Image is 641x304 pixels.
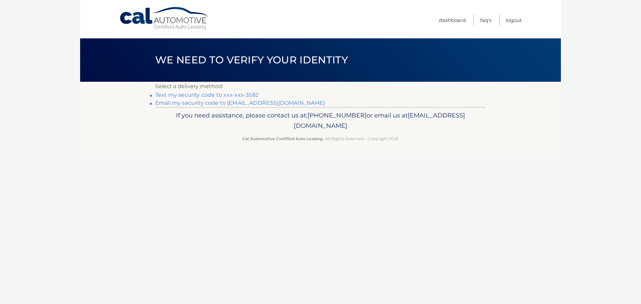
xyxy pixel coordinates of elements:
a: Text my security code to xxx-xxx-3582 [155,92,258,98]
a: Dashboard [439,15,466,26]
p: If you need assistance, please contact us at: or email us at [160,110,481,131]
p: Select a delivery method: [155,82,486,91]
span: [PHONE_NUMBER] [307,111,367,119]
strong: Cal Automotive Certified Auto Leasing [242,136,323,141]
a: Email my security code to [EMAIL_ADDRESS][DOMAIN_NAME] [155,100,325,106]
a: Logout [506,15,522,26]
a: Cal Automotive [119,7,209,30]
p: - All Rights Reserved - Copyright 2025 [160,135,481,142]
a: FAQ's [480,15,491,26]
span: We need to verify your identity [155,54,348,66]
